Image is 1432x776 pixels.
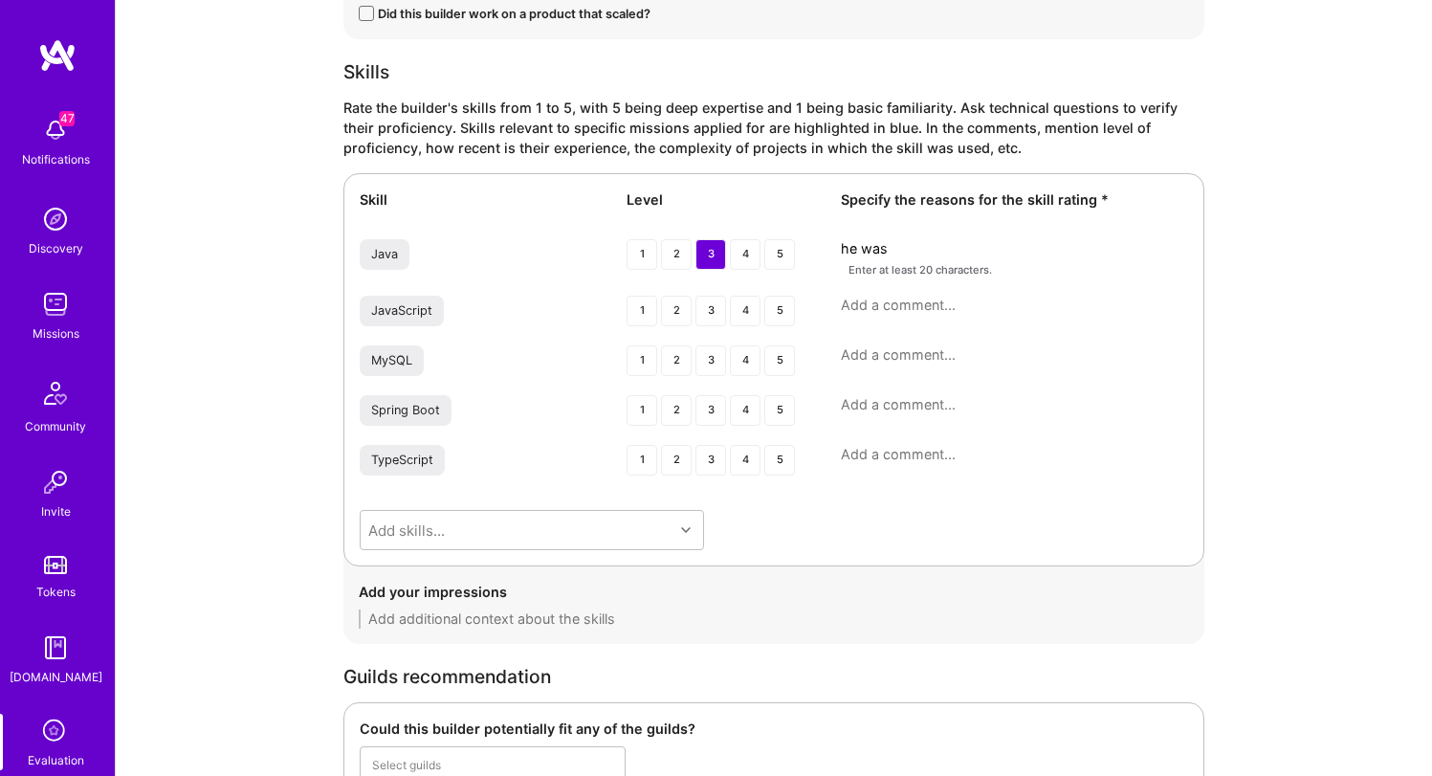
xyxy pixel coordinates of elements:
[29,238,83,258] div: Discovery
[359,582,1189,602] div: Add your impressions
[627,239,657,270] div: 1
[661,445,692,476] div: 2
[371,247,398,262] div: Java
[695,345,726,376] div: 3
[360,719,626,739] div: Could this builder potentially fit any of the guilds?
[841,189,1188,210] div: Specify the reasons for the skill rating *
[378,4,650,24] div: Did this builder work on a product that scaled?
[371,303,432,319] div: JavaScript
[841,239,1188,258] textarea: he was
[730,395,760,426] div: 4
[44,556,67,574] img: tokens
[627,189,818,210] div: Level
[36,200,75,238] img: discovery
[343,667,1204,687] div: Guilds recommendation
[59,111,75,126] span: 47
[764,239,795,270] div: 5
[695,239,726,270] div: 3
[730,445,760,476] div: 4
[627,345,657,376] div: 1
[36,582,76,602] div: Tokens
[343,98,1204,158] div: Rate the builder's skills from 1 to 5, with 5 being deep expertise and 1 being basic familiarity....
[681,525,691,535] i: icon Chevron
[36,285,75,323] img: teamwork
[695,395,726,426] div: 3
[841,260,1188,280] div: Enter at least 20 characters.
[36,463,75,501] img: Invite
[764,395,795,426] div: 5
[764,345,795,376] div: 5
[36,111,75,149] img: bell
[372,755,441,775] div: Select guilds
[730,296,760,326] div: 4
[37,714,74,750] i: icon SelectionTeam
[33,323,79,344] div: Missions
[695,296,726,326] div: 3
[38,38,77,73] img: logo
[730,345,760,376] div: 4
[371,453,433,468] div: TypeScript
[627,395,657,426] div: 1
[764,296,795,326] div: 5
[343,62,1204,82] div: Skills
[603,762,612,771] i: icon Chevron
[764,445,795,476] div: 5
[661,296,692,326] div: 2
[627,445,657,476] div: 1
[695,445,726,476] div: 3
[368,520,445,540] div: Add skills...
[28,750,84,770] div: Evaluation
[730,239,760,270] div: 4
[10,667,102,687] div: [DOMAIN_NAME]
[36,629,75,667] img: guide book
[661,239,692,270] div: 2
[22,149,90,169] div: Notifications
[627,296,657,326] div: 1
[661,345,692,376] div: 2
[360,189,604,210] div: Skill
[371,353,412,368] div: MySQL
[25,416,86,436] div: Community
[371,403,440,418] div: Spring Boot
[33,370,78,416] img: Community
[661,395,692,426] div: 2
[41,501,71,521] div: Invite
